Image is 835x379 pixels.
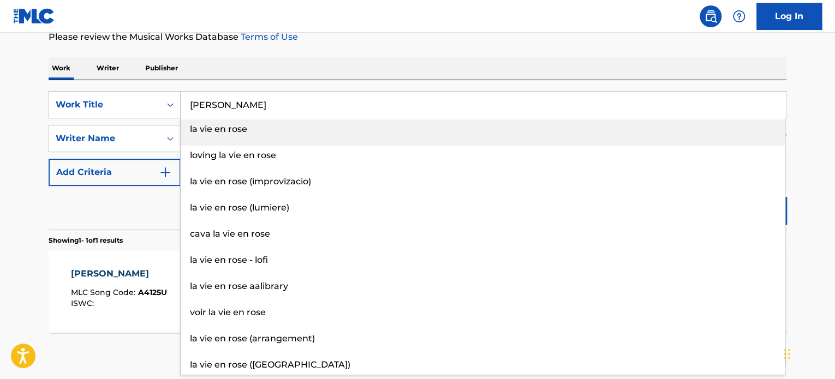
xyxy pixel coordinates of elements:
div: Help [728,5,750,27]
span: la vie en rose (arrangement) [190,333,315,344]
p: Writer [93,57,122,80]
p: Publisher [142,57,181,80]
span: la vie en rose [190,124,247,134]
iframe: Chat Widget [780,327,835,379]
a: Public Search [700,5,721,27]
img: 9d2ae6d4665cec9f34b9.svg [159,166,172,179]
span: la vie en rose (improvizacio) [190,176,311,187]
span: la vie en rose aalibrary [190,281,288,291]
span: la vie en rose ([GEOGRAPHIC_DATA]) [190,359,350,370]
a: Log In [756,3,822,30]
div: Drag [784,338,790,370]
p: Showing 1 - 1 of 1 results [49,236,123,245]
span: ISWC : [71,298,97,308]
span: la vie en rose (lumiere) [190,202,289,213]
span: la vie en rose - lofi [190,255,268,265]
span: cava la vie en rose [190,228,270,239]
p: Work [49,57,74,80]
img: search [704,10,717,23]
span: A4125U [138,287,167,297]
img: MLC Logo [13,8,55,24]
form: Search Form [49,91,786,230]
span: MLC Song Code : [71,287,138,297]
div: [PERSON_NAME] [71,267,167,280]
img: help [732,10,745,23]
div: Work Title [56,98,154,111]
span: voir la vie en rose [190,307,266,317]
a: [PERSON_NAME]MLC Song Code:A4125UISWC:Writers (2)[PERSON_NAME] [PERSON_NAME], [PERSON_NAME]Record... [49,251,786,333]
div: Writer Name [56,132,154,145]
p: Please review the Musical Works Database [49,31,786,44]
a: Terms of Use [238,32,298,42]
button: Add Criteria [49,159,181,186]
span: loving la vie en rose [190,150,276,160]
